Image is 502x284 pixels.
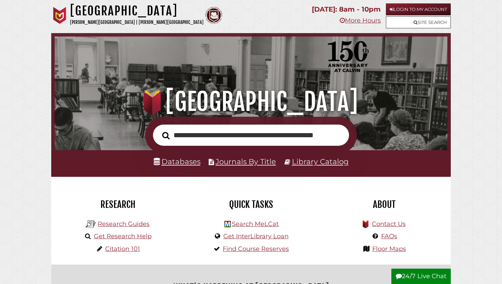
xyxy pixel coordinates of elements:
[159,130,173,141] button: Search
[323,199,446,210] h2: About
[224,221,231,227] img: Hekman Library Logo
[105,245,140,253] a: Citation 101
[372,220,406,228] a: Contact Us
[312,3,381,15] p: [DATE]: 8am - 10pm
[372,245,406,253] a: Floor Maps
[232,220,279,228] a: Search MeLCat
[162,131,170,140] i: Search
[381,232,397,240] a: FAQs
[190,199,312,210] h2: Quick Tasks
[340,17,381,24] a: More Hours
[56,199,179,210] h2: Research
[215,157,276,166] a: Journals By Title
[51,7,68,24] img: Calvin University
[70,18,204,26] p: [PERSON_NAME][GEOGRAPHIC_DATA] | [PERSON_NAME][GEOGRAPHIC_DATA]
[292,157,349,166] a: Library Catalog
[223,245,289,253] a: Find Course Reserves
[62,87,440,117] h1: [GEOGRAPHIC_DATA]
[386,3,451,15] a: Login to My Account
[205,7,222,24] img: Calvin Theological Seminary
[86,219,96,229] img: Hekman Library Logo
[386,16,451,28] a: Site Search
[98,220,150,228] a: Research Guides
[70,3,204,18] h1: [GEOGRAPHIC_DATA]
[154,157,200,166] a: Databases
[94,232,152,240] a: Get Research Help
[223,232,289,240] a: Get InterLibrary Loan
